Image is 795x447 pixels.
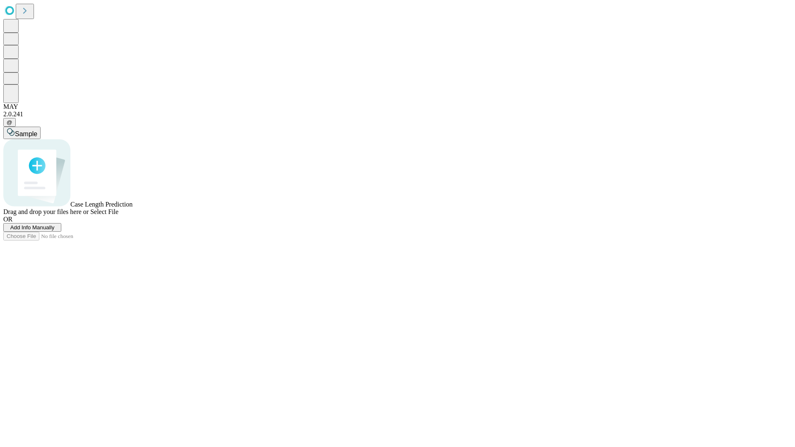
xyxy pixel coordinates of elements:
span: Sample [15,130,37,137]
button: @ [3,118,16,127]
span: @ [7,119,12,125]
button: Sample [3,127,41,139]
div: MAY [3,103,792,111]
div: 2.0.241 [3,111,792,118]
span: Drag and drop your files here or [3,208,89,215]
span: Case Length Prediction [70,201,132,208]
button: Add Info Manually [3,223,61,232]
span: Select File [90,208,118,215]
span: Add Info Manually [10,224,55,231]
span: OR [3,216,12,223]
